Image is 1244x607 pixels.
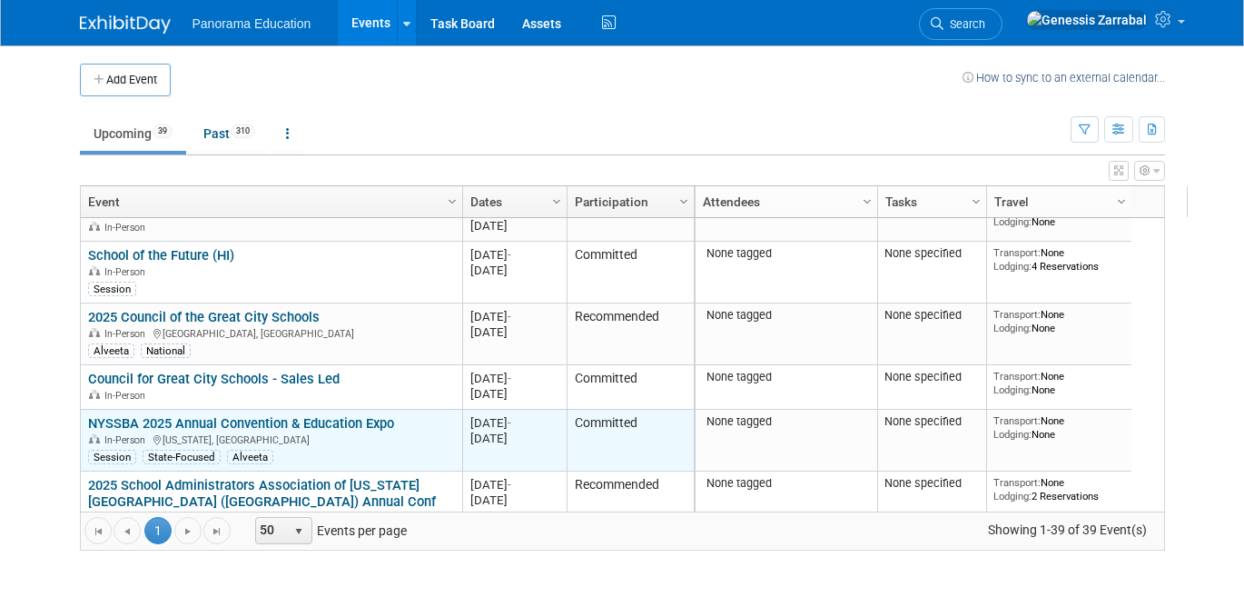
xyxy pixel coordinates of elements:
span: Lodging: [993,490,1032,503]
span: Lodging: [993,383,1032,396]
a: Column Settings [857,186,877,214]
div: [DATE] [470,324,558,340]
a: Go to the previous page [114,517,141,544]
a: Participation [575,186,682,217]
a: Column Settings [442,186,462,214]
span: In-Person [104,222,151,234]
span: Column Settings [860,194,874,209]
div: [DATE] [470,415,558,431]
span: Transport: [993,246,1041,259]
span: - [508,416,511,430]
div: [DATE] [470,477,558,493]
span: Lodging: [993,260,1032,273]
div: [US_STATE], [GEOGRAPHIC_DATA] [88,432,454,447]
td: Committed [567,242,694,303]
div: None tagged [702,370,870,384]
td: Committed [567,410,694,472]
a: Go to the first page [84,517,112,544]
a: Column Settings [966,186,986,214]
td: Committed [567,365,694,410]
div: [DATE] [470,218,558,234]
a: Column Settings [1111,186,1131,214]
span: Column Settings [1114,194,1129,209]
div: None None [993,370,1124,396]
span: Lodging: [993,322,1032,334]
a: Travel [994,186,1120,217]
div: None 4 Reservations [993,246,1124,273]
div: Session [88,450,136,464]
a: Attendees [703,186,865,217]
a: School of the Future (HI) [88,247,234,264]
span: - [508,310,511,323]
a: 2025 School Administrators Association of [US_STATE][GEOGRAPHIC_DATA] ([GEOGRAPHIC_DATA]) Annual ... [88,477,436,511]
div: [DATE] [470,247,558,263]
span: Events per page [232,517,425,544]
img: In-Person Event [89,328,100,337]
div: None tagged [702,308,870,323]
a: ALAS- Sales Led [88,203,189,219]
button: Add Event [80,64,171,96]
div: [DATE] [470,493,558,508]
span: In-Person [104,434,151,446]
span: In-Person [104,390,151,402]
a: How to sync to an external calendar... [963,71,1165,85]
div: None None [993,308,1124,334]
span: Go to the previous page [120,524,134,539]
div: None tagged [702,414,870,429]
span: Panorama Education [193,16,311,31]
span: Go to the last page [210,524,224,539]
span: 1 [144,517,172,544]
div: [DATE] [470,431,558,446]
div: [DATE] [470,309,558,324]
div: State-Focused [143,450,221,464]
div: Alveeta [88,343,134,358]
a: 2025 Council of the Great City Schools [88,309,320,325]
span: Column Settings [549,194,564,209]
span: Transport: [993,414,1041,427]
td: Recommended [567,472,694,551]
span: Lodging: [993,215,1032,228]
div: None specified [884,246,979,261]
a: Column Settings [674,186,694,214]
span: Column Settings [676,194,691,209]
div: [GEOGRAPHIC_DATA], [GEOGRAPHIC_DATA] [88,325,454,341]
span: Lodging: [993,428,1032,441]
div: None None [993,414,1124,441]
div: [DATE] [470,386,558,402]
div: None specified [884,370,979,384]
a: Event [88,186,450,217]
div: None specified [884,476,979,491]
span: In-Person [104,266,151,278]
span: Go to the first page [91,524,105,539]
a: Column Settings [547,186,567,214]
a: Go to the last page [203,517,231,544]
img: ExhibitDay [80,15,171,34]
span: - [508,372,511,385]
div: National [141,343,191,358]
td: Committed [567,197,694,242]
div: None tagged [702,246,870,261]
span: select [291,524,306,539]
div: Session [88,282,136,296]
a: Go to the next page [174,517,202,544]
img: In-Person Event [89,434,100,443]
img: In-Person Event [89,390,100,399]
img: In-Person Event [89,222,100,231]
span: Column Settings [445,194,459,209]
span: Showing 1-39 of 39 Event(s) [971,517,1163,542]
div: None tagged [702,476,870,491]
a: Dates [470,186,555,217]
span: 39 [153,124,173,138]
div: [DATE] [470,263,558,278]
a: Council for Great City Schools - Sales Led [88,371,340,387]
span: Transport: [993,476,1041,489]
span: Transport: [993,308,1041,321]
img: Genessis Zarrabal [1026,10,1148,30]
a: Past310 [190,116,269,151]
span: In-Person [104,328,151,340]
div: None specified [884,414,979,429]
div: None specified [884,308,979,323]
a: Search [919,8,1002,40]
div: [DATE] [470,371,558,386]
a: NYSSBA 2025 Annual Convention & Education Expo [88,415,394,432]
